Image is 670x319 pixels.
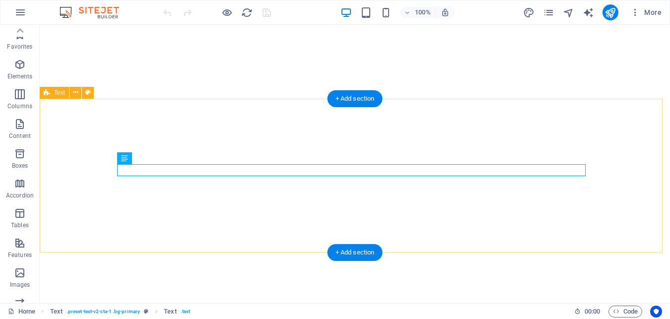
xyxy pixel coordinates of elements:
button: Code [608,306,642,318]
div: + Add section [328,90,383,107]
span: . preset-text-v2-cta-1 .bg-primary [67,306,140,318]
button: publish [603,4,618,20]
p: Content [9,132,31,140]
span: Code [613,306,638,318]
p: Favorites [7,43,32,51]
i: AI Writer [583,7,594,18]
i: On resize automatically adjust zoom level to fit chosen device. [441,8,450,17]
p: Images [10,281,30,289]
p: Tables [11,221,29,229]
i: Design (Ctrl+Alt+Y) [523,7,535,18]
h6: 100% [415,6,431,18]
p: Columns [7,102,32,110]
p: Boxes [12,162,28,170]
nav: breadcrumb [50,306,191,318]
button: design [523,6,535,18]
p: Features [8,251,32,259]
h6: Session time [574,306,601,318]
p: Accordion [6,191,34,199]
span: Click to select. Double-click to edit [50,306,63,318]
button: 100% [400,6,435,18]
button: navigator [563,6,575,18]
button: More [626,4,666,20]
div: + Add section [328,244,383,261]
i: Navigator [563,7,574,18]
i: Pages (Ctrl+Alt+S) [543,7,554,18]
button: Usercentrics [650,306,662,318]
button: reload [241,6,253,18]
span: Click to select. Double-click to edit [164,306,176,318]
span: More [630,7,662,17]
img: Editor Logo [57,6,132,18]
i: Reload page [241,7,253,18]
span: 00 00 [585,306,600,318]
button: text_generator [583,6,595,18]
button: Click here to leave preview mode and continue editing [221,6,233,18]
button: pages [543,6,555,18]
a: Click to cancel selection. Double-click to open Pages [8,306,35,318]
span: : [592,308,593,315]
i: This element is a customizable preset [144,309,148,314]
span: . text [181,306,190,318]
i: Publish [604,7,616,18]
p: Elements [7,72,33,80]
span: Text [54,90,65,96]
